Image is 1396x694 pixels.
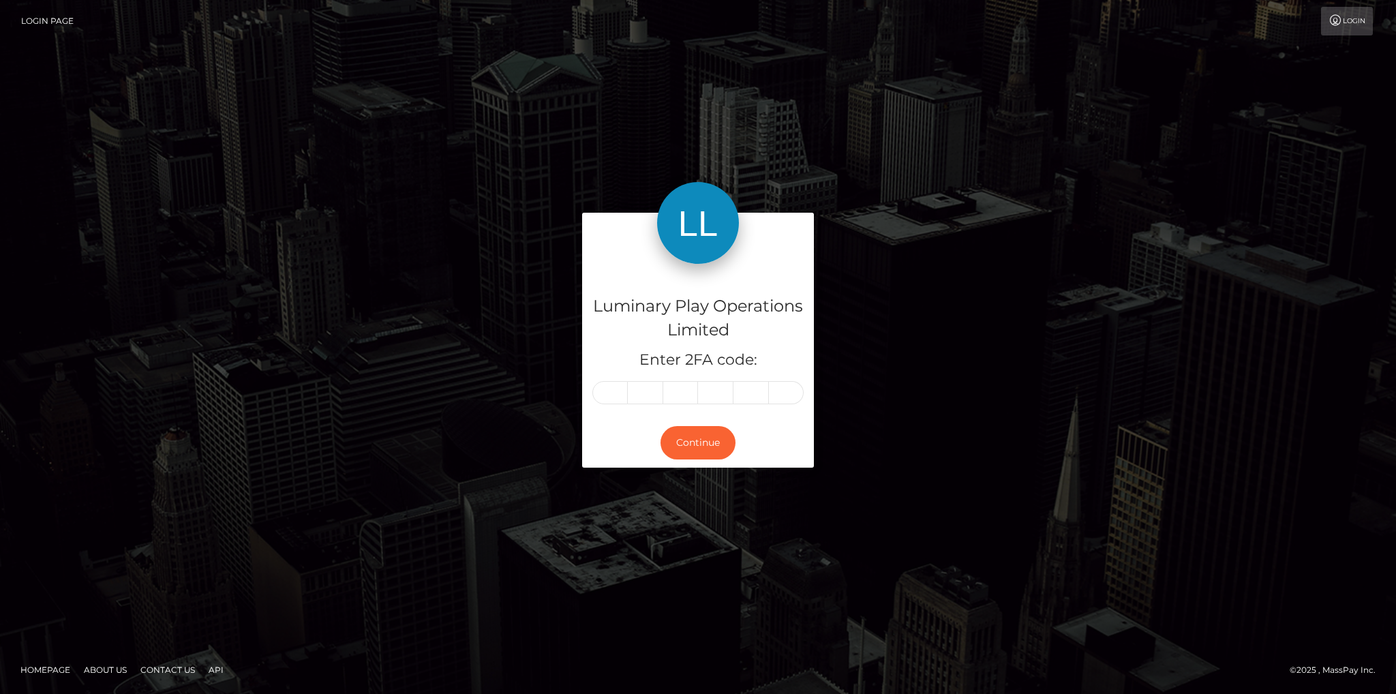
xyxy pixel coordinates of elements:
[592,350,804,371] h5: Enter 2FA code:
[15,659,76,680] a: Homepage
[661,426,735,459] button: Continue
[203,659,229,680] a: API
[657,182,739,264] img: Luminary Play Operations Limited
[1321,7,1373,35] a: Login
[78,659,132,680] a: About Us
[135,659,200,680] a: Contact Us
[1290,663,1386,678] div: © 2025 , MassPay Inc.
[592,295,804,342] h4: Luminary Play Operations Limited
[21,7,74,35] a: Login Page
